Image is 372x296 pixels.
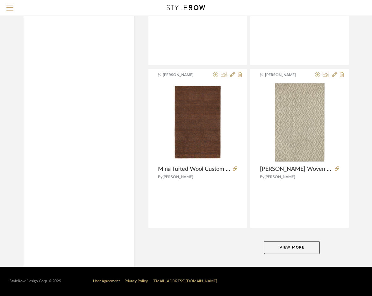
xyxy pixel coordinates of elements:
[274,83,325,162] img: Dixon Woven Sisal Custom Rug
[163,72,203,78] span: [PERSON_NAME]
[260,175,264,179] span: By
[264,241,320,254] button: View More
[10,279,61,284] div: StyleRow Design Corp. ©2025
[158,83,237,162] img: Mina Tufted Wool Custom Rug
[264,175,295,179] span: [PERSON_NAME]
[158,175,162,179] span: By
[153,279,217,283] a: [EMAIL_ADDRESS][DOMAIN_NAME]
[162,175,193,179] span: [PERSON_NAME]
[260,166,332,173] span: [PERSON_NAME] Woven Sisal Custom Rug
[125,279,148,283] a: Privacy Policy
[158,166,230,173] span: Mina Tufted Wool Custom Rug
[93,279,120,283] a: User Agreement
[265,72,305,78] span: [PERSON_NAME]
